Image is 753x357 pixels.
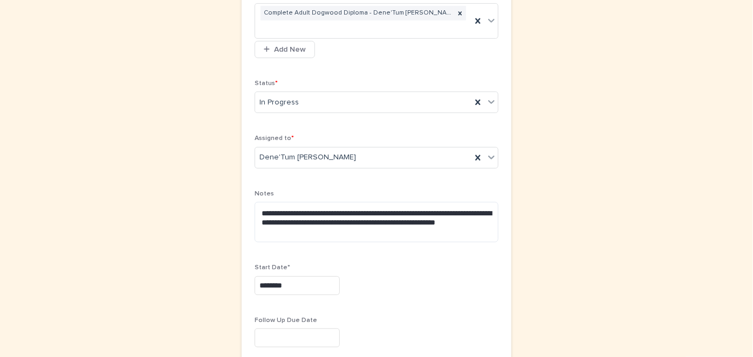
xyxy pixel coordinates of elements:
[255,264,290,271] span: Start Date*
[261,6,454,20] div: Complete Adult Dogwood Diploma - Dene'Tum [PERSON_NAME] - [DATE]
[255,41,315,58] button: Add New
[274,46,306,53] span: Add New
[255,135,294,142] span: Assigned to
[259,152,356,163] span: Dene'Tum [PERSON_NAME]
[255,80,278,87] span: Status
[255,191,274,197] span: Notes
[255,317,317,324] span: Follow Up Due Date
[259,97,299,108] span: In Progress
